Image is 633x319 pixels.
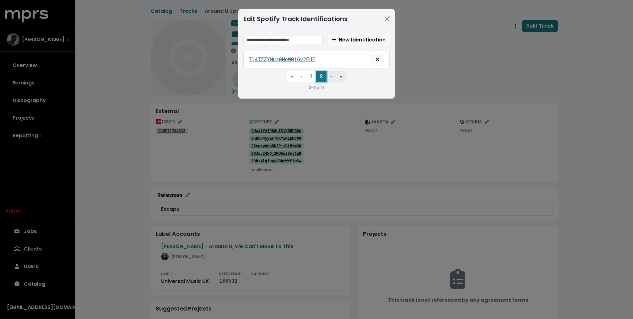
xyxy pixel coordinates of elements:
[249,56,315,63] a: 7l4TZZYMus0MeW0jGv2EUE
[382,14,392,24] button: Close
[309,85,324,90] small: 2 - 11 of 11
[249,57,315,62] tt: 7l4TZZYMus0MeW0jGv2EUE
[243,14,348,24] div: Edit Spotify Track Identifications
[306,71,316,82] button: 1
[291,73,294,80] span: «
[316,71,327,82] button: 2
[301,73,303,80] span: ‹
[371,54,384,66] button: Remove this spotify identification
[332,36,386,43] span: New Identification
[328,34,390,46] button: Create new Spotify track identification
